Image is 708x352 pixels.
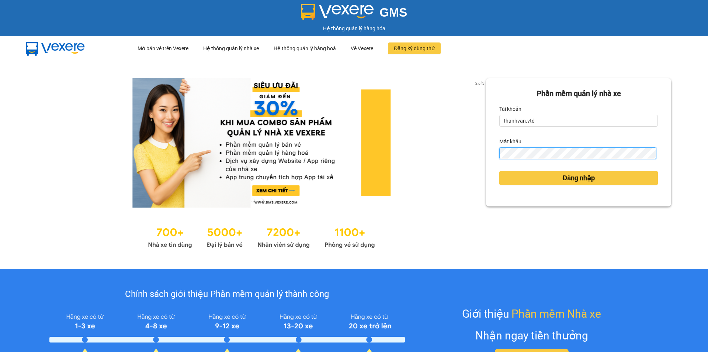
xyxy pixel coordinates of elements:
[562,173,595,183] span: Đăng nhập
[37,78,47,208] button: previous slide / item
[511,305,601,322] span: Phần mềm Nhà xe
[499,171,658,185] button: Đăng nhập
[203,37,259,60] div: Hệ thống quản lý nhà xe
[476,78,486,208] button: next slide / item
[499,88,658,99] div: Phần mềm quản lý nhà xe
[148,222,375,250] img: Statistics.png
[301,4,374,20] img: logo 2
[138,37,188,60] div: Mở bán vé trên Vexere
[260,199,263,202] li: slide item 2
[351,37,373,60] div: Về Vexere
[301,11,407,17] a: GMS
[499,136,521,147] label: Mật khẩu
[394,44,435,52] span: Đăng ký dùng thử
[18,36,92,61] img: mbUUG5Q.png
[499,103,521,115] label: Tài khoản
[499,115,658,127] input: Tài khoản
[269,199,272,202] li: slide item 3
[388,42,441,54] button: Đăng ký dùng thử
[499,147,656,159] input: Mật khẩu
[251,199,254,202] li: slide item 1
[379,6,407,19] span: GMS
[473,78,486,88] p: 2 of 3
[2,24,706,33] div: Hệ thống quản lý hàng hóa
[49,287,405,301] div: Chính sách giới thiệu Phần mềm quản lý thành công
[475,327,588,344] div: Nhận ngay tiền thưởng
[462,305,601,322] div: Giới thiệu
[274,37,336,60] div: Hệ thống quản lý hàng hoá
